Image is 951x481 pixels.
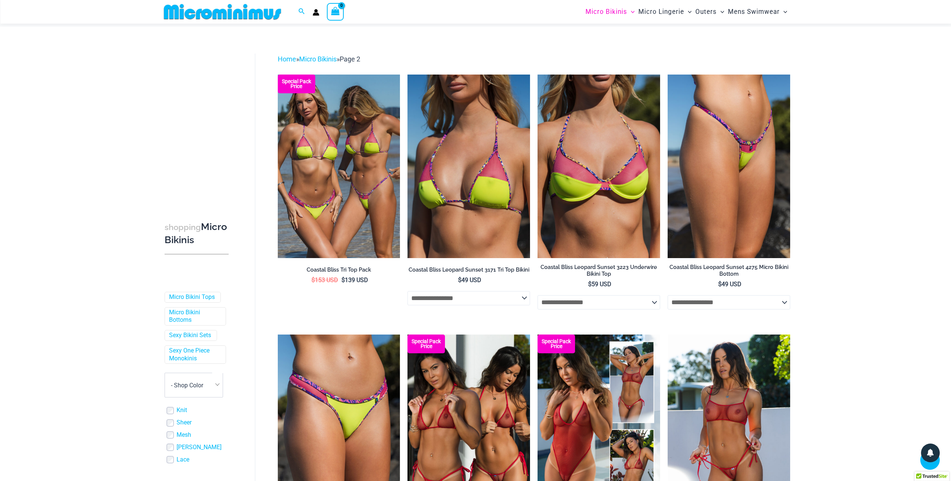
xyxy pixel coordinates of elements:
h3: Micro Bikinis [165,221,229,246]
img: MM SHOP LOGO FLAT [161,3,284,20]
span: - Shop Color [165,373,223,397]
h2: Coastal Bliss Leopard Sunset 3223 Underwire Bikini Top [538,264,660,278]
a: Coastal Bliss Leopard Sunset 3223 Underwire Top 01Coastal Bliss Leopard Sunset 3223 Underwire Top... [538,75,660,258]
a: Coastal Bliss Leopard Sunset 4275 Micro Bikini 01Coastal Bliss Leopard Sunset 4275 Micro Bikini 0... [668,75,790,258]
a: Mesh [177,431,191,439]
a: Micro Bikini Tops [169,293,215,301]
bdi: 59 USD [588,281,611,288]
span: Menu Toggle [780,2,787,21]
span: $ [588,281,592,288]
span: $ [718,281,722,288]
a: Sheer [177,419,192,427]
a: Micro LingerieMenu ToggleMenu Toggle [636,2,693,21]
a: Coastal Bliss Leopard Sunset 3223 Underwire Bikini Top [538,264,660,281]
bdi: 49 USD [458,276,481,284]
span: - Shop Color [165,373,223,397]
a: Knit [177,406,187,414]
bdi: 139 USD [341,276,368,284]
span: Micro Lingerie [638,2,684,21]
b: Special Pack Price [538,339,575,349]
a: Mens SwimwearMenu ToggleMenu Toggle [726,2,789,21]
span: $ [341,276,345,284]
a: Lace [177,456,189,464]
bdi: 49 USD [718,281,741,288]
span: Outers [695,2,717,21]
h2: Coastal Bliss Leopard Sunset 4275 Micro Bikini Bottom [668,264,790,278]
span: Page 2 [340,55,360,63]
a: Micro Bikinis [299,55,337,63]
span: Menu Toggle [627,2,635,21]
a: Coastal Bliss Leopard Sunset 3171 Tri Top Bikini [407,266,530,276]
a: Account icon link [313,9,319,16]
span: $ [312,276,315,284]
a: Coastal Bliss Leopard Sunset 4275 Micro Bikini Bottom [668,264,790,281]
img: Coastal Bliss Leopard Sunset Tri Top Pack [278,75,400,258]
b: Special Pack Price [278,79,315,89]
a: Search icon link [298,7,305,16]
img: Coastal Bliss Leopard Sunset 3171 Tri Top 01 [407,75,530,258]
span: - Shop Color [171,382,203,389]
img: Coastal Bliss Leopard Sunset 4275 Micro Bikini 01 [668,75,790,258]
a: Coastal Bliss Tri Top Pack [278,266,400,276]
a: View Shopping Cart, empty [327,3,344,20]
a: Home [278,55,296,63]
span: Menu Toggle [684,2,692,21]
iframe: TrustedSite Certified [165,47,232,197]
a: Sexy Bikini Sets [169,332,211,339]
nav: Site Navigation [583,1,791,22]
img: Coastal Bliss Leopard Sunset 3223 Underwire Top 01 [538,75,660,258]
a: Micro Bikini Bottoms [169,309,220,324]
a: OutersMenu ToggleMenu Toggle [693,2,726,21]
span: shopping [165,223,201,232]
span: » » [278,55,360,63]
h2: Coastal Bliss Tri Top Pack [278,266,400,273]
a: [PERSON_NAME] [177,444,222,451]
span: $ [458,276,461,284]
span: Mens Swimwear [728,2,780,21]
a: Coastal Bliss Leopard Sunset Tri Top Pack Coastal Bliss Leopard Sunset Tri Top Pack BCoastal Blis... [278,75,400,258]
a: Micro BikinisMenu ToggleMenu Toggle [584,2,636,21]
span: Menu Toggle [717,2,724,21]
span: Micro Bikinis [586,2,627,21]
a: Coastal Bliss Leopard Sunset 3171 Tri Top 01Coastal Bliss Leopard Sunset 3171 Tri Top 4371 Thong ... [407,75,530,258]
b: Special Pack Price [407,339,445,349]
h2: Coastal Bliss Leopard Sunset 3171 Tri Top Bikini [407,266,530,273]
bdi: 153 USD [312,276,338,284]
a: Sexy One Piece Monokinis [169,347,220,363]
